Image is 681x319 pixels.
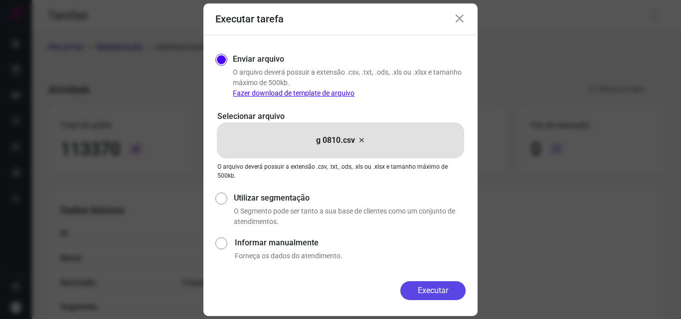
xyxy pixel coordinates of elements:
p: Forneça os dados do atendimento. [235,251,466,261]
p: Selecionar arquivo [217,110,464,122]
p: O arquivo deverá possuir a extensão .csv, .txt, .ods, .xls ou .xlsx e tamanho máximo de 500kb. [233,67,466,99]
p: g 0810.csv [316,134,355,146]
h3: Executar tarefa [215,13,284,25]
p: O Segmento pode ser tanto a sua base de clientes como um conjunto de atendimentos. [234,206,466,227]
button: Executar [400,281,466,300]
label: Informar manualmente [235,237,466,249]
a: Fazer download de template de arquivo [233,89,354,97]
label: Utilizar segmentação [234,192,466,204]
p: O arquivo deverá possuir a extensão .csv, .txt, .ods, .xls ou .xlsx e tamanho máximo de 500kb. [217,162,464,180]
label: Enviar arquivo [233,53,284,65]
